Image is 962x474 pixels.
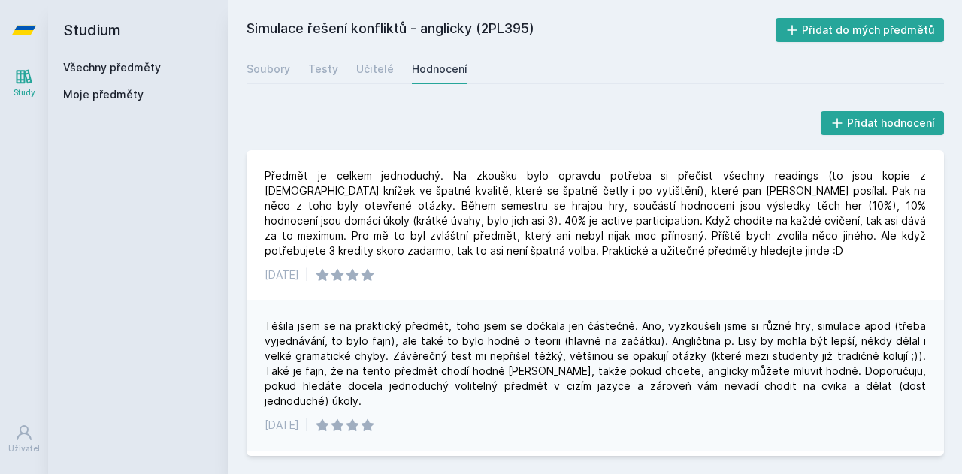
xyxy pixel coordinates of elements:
a: Testy [308,54,338,84]
h2: Simulace řešení konfliktů - anglicky (2PL395) [247,18,776,42]
div: Těšila jsem se na praktický předmět, toho jsem se dočkala jen částečně. Ano, vyzkoušeli jsme si r... [265,319,926,409]
a: Všechny předměty [63,61,161,74]
div: Předmět je celkem jednoduchý. Na zkoušku bylo opravdu potřeba si přečíst všechny readings (to jso... [265,168,926,258]
div: Hodnocení [412,62,467,77]
a: Study [3,60,45,106]
a: Učitelé [356,54,394,84]
div: Study [14,87,35,98]
span: Moje předměty [63,87,144,102]
button: Přidat do mých předmětů [776,18,945,42]
a: Hodnocení [412,54,467,84]
button: Přidat hodnocení [821,111,945,135]
div: Soubory [247,62,290,77]
div: Učitelé [356,62,394,77]
a: Uživatel [3,416,45,462]
div: Uživatel [8,443,40,454]
div: | [305,267,309,282]
a: Soubory [247,54,290,84]
div: | [305,418,309,433]
div: [DATE] [265,267,299,282]
div: [DATE] [265,418,299,433]
div: Testy [308,62,338,77]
